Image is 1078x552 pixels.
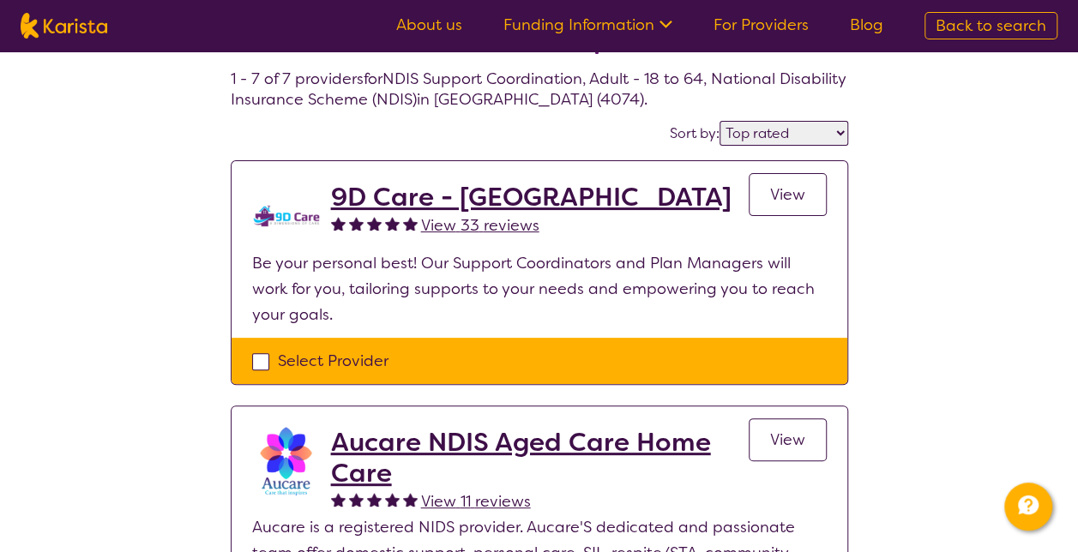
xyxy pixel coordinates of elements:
[421,213,539,238] a: View 33 reviews
[252,250,827,327] p: Be your personal best! Our Support Coordinators and Plan Managers will work for you, tailoring su...
[924,12,1057,39] a: Back to search
[403,216,418,231] img: fullstar
[367,492,382,507] img: fullstar
[421,489,531,514] a: View 11 reviews
[252,182,321,250] img: udoxtvw1zwmha9q2qzsy.png
[349,216,364,231] img: fullstar
[367,216,382,231] img: fullstar
[421,491,531,512] span: View 11 reviews
[403,492,418,507] img: fullstar
[331,216,346,231] img: fullstar
[21,13,107,39] img: Karista logo
[714,15,809,35] a: For Providers
[385,492,400,507] img: fullstar
[749,418,827,461] a: View
[331,492,346,507] img: fullstar
[1004,483,1052,531] button: Channel Menu
[670,124,720,142] label: Sort by:
[770,184,805,205] span: View
[331,427,749,489] a: Aucare NDIS Aged Care Home Care
[396,15,462,35] a: About us
[349,492,364,507] img: fullstar
[749,173,827,216] a: View
[421,215,539,236] span: View 33 reviews
[850,15,883,35] a: Blog
[936,15,1046,36] span: Back to search
[331,182,732,213] a: 9D Care - [GEOGRAPHIC_DATA]
[770,429,805,450] span: View
[503,15,672,35] a: Funding Information
[252,427,321,495] img: pxtnkcyzh0s3chkr6hsj.png
[385,216,400,231] img: fullstar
